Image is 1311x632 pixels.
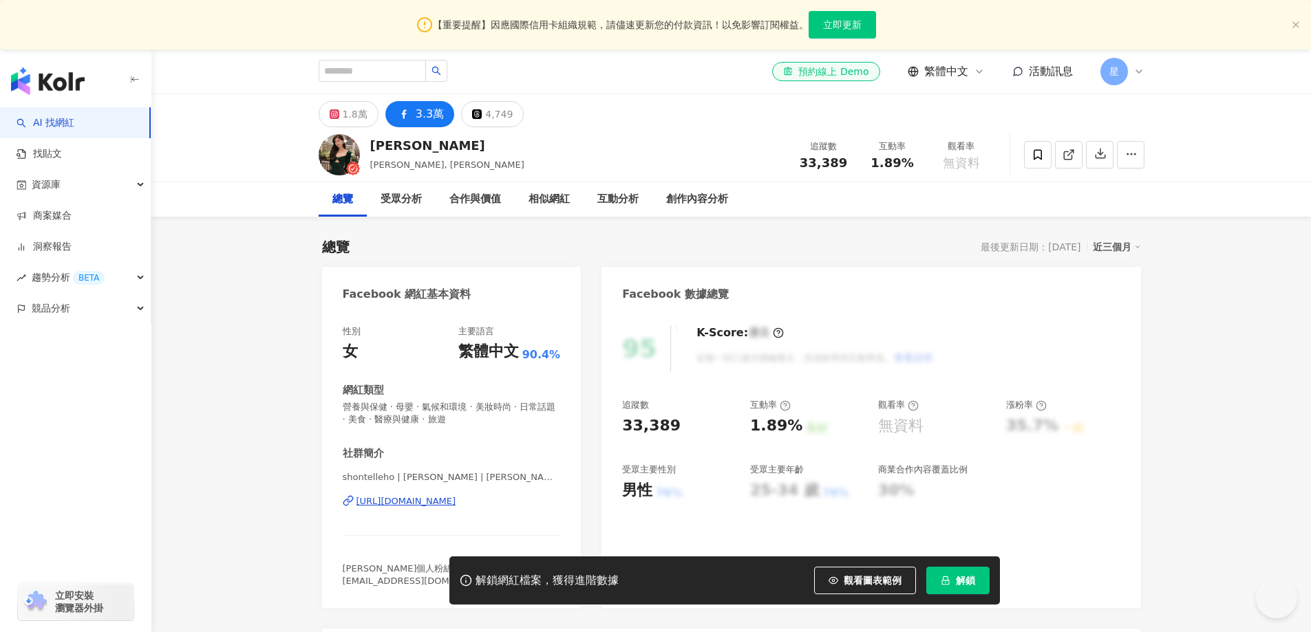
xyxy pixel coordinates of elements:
[17,209,72,223] a: 商案媒合
[17,273,26,283] span: rise
[32,293,70,324] span: 競品分析
[823,19,862,30] span: 立即更新
[935,140,988,153] div: 觀看率
[866,140,919,153] div: 互動率
[343,105,367,124] div: 1.8萬
[17,240,72,254] a: 洞察報告
[1093,238,1141,256] div: 近三個月
[18,583,134,620] a: chrome extension立即安裝 瀏覽器外掛
[17,116,74,130] a: searchAI 找網紅
[431,66,441,76] span: search
[343,325,361,338] div: 性別
[981,241,1080,252] div: 最後更新日期：[DATE]
[814,567,916,594] button: 觀看圖表範例
[343,471,561,483] span: shontelleho | [PERSON_NAME] | [PERSON_NAME]
[319,134,360,175] img: KOL Avatar
[343,341,358,362] div: 女
[433,17,809,32] span: 【重要提醒】因應國際信用卡組織規範，請儘速更新您的付款資訊！以免影響訂閱權益。
[622,415,681,437] div: 33,389
[926,567,990,594] button: 解鎖
[529,191,570,208] div: 相似網紅
[798,140,850,153] div: 追蹤數
[878,399,919,411] div: 觀看率
[1029,65,1073,78] span: 活動訊息
[943,156,980,170] span: 無資料
[622,480,652,501] div: 男性
[22,591,49,613] img: chrome extension
[356,495,456,508] div: [URL][DOMAIN_NAME]
[485,105,513,124] div: 4,749
[458,325,494,338] div: 主要語言
[622,399,649,411] div: 追蹤數
[343,495,561,508] a: [URL][DOMAIN_NAME]
[370,160,524,170] span: [PERSON_NAME], [PERSON_NAME]
[622,464,676,476] div: 受眾主要性別
[461,101,524,127] button: 4,749
[17,147,62,161] a: 找貼文
[381,191,422,208] div: 受眾分析
[597,191,639,208] div: 互動分析
[476,574,619,588] div: 解鎖網紅檔案，獲得進階數據
[809,11,876,39] button: 立即更新
[783,65,868,78] div: 預約線上 Demo
[750,464,804,476] div: 受眾主要年齡
[343,287,471,302] div: Facebook 網紅基本資料
[385,101,454,127] button: 3.3萬
[666,191,728,208] div: 創作內容分析
[956,575,975,586] span: 解鎖
[696,325,784,340] div: K-Score :
[924,64,968,79] span: 繁體中文
[343,401,561,426] span: 營養與保健 · 母嬰 · 氣候和環境 · 美妝時尚 · 日常話題 · 美食 · 醫療與健康 · 旅遊
[1292,21,1300,30] button: close
[750,399,791,411] div: 互動率
[458,341,519,362] div: 繁體中文
[343,446,384,461] div: 社群簡介
[1292,21,1300,29] span: close
[1109,64,1119,79] span: 星
[878,464,968,476] div: 商業合作內容覆蓋比例
[73,271,105,285] div: BETA
[622,287,729,302] div: Facebook 數據總覽
[32,262,105,293] span: 趨勢分析
[332,191,353,208] div: 總覽
[370,137,524,154] div: [PERSON_NAME]
[322,237,350,257] div: 總覽
[941,576,950,585] span: lock
[522,347,561,362] span: 90.4%
[871,156,913,170] span: 1.89%
[772,62,880,81] a: 預約線上 Demo
[1006,399,1047,411] div: 漲粉率
[750,415,802,437] div: 1.89%
[878,415,924,437] div: 無資料
[844,575,902,586] span: 觀看圖表範例
[343,383,384,397] div: 網紅類型
[11,67,85,95] img: logo
[449,191,501,208] div: 合作與價值
[55,589,103,614] span: 立即安裝 瀏覽器外掛
[800,155,847,170] span: 33,389
[319,101,379,127] button: 1.8萬
[416,105,444,124] div: 3.3萬
[32,169,61,200] span: 資源庫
